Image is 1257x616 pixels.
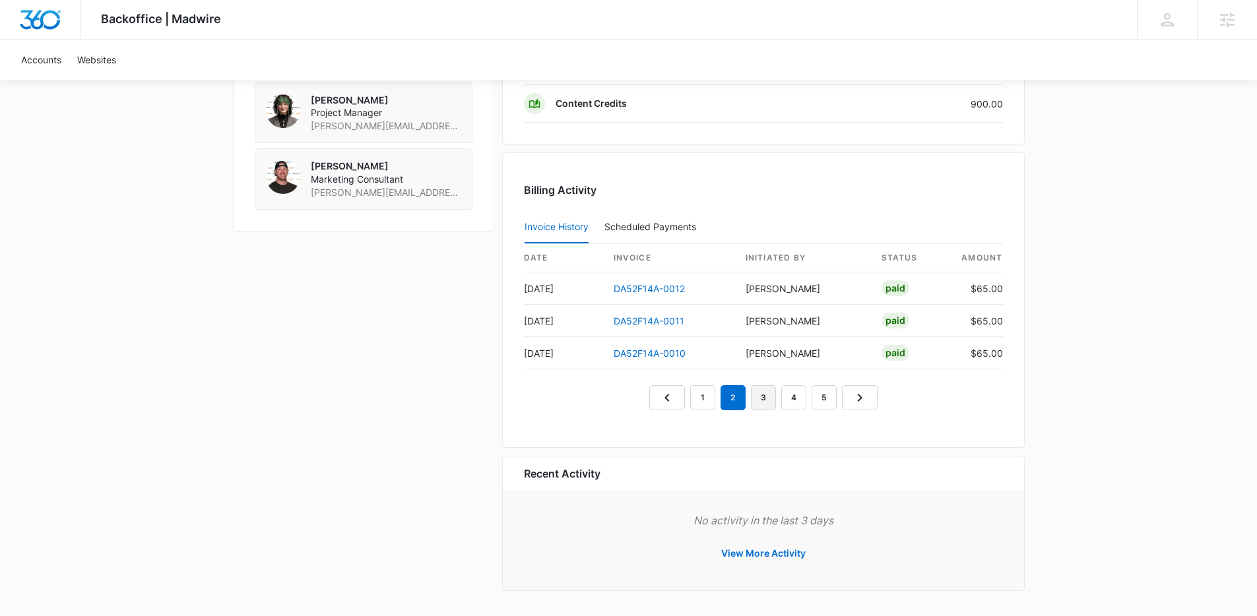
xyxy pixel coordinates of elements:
span: [PERSON_NAME][EMAIL_ADDRESS][PERSON_NAME][DOMAIN_NAME] [311,186,461,199]
button: Invoice History [525,212,589,243]
h6: Recent Activity [524,466,600,481]
div: Paid [882,280,909,296]
a: Page 5 [812,385,837,410]
th: date [524,244,603,272]
th: invoice [603,244,735,272]
p: [PERSON_NAME] [311,160,461,173]
th: status [871,244,950,272]
a: Previous Page [649,385,685,410]
em: 2 [721,385,746,410]
div: Paid [882,345,909,361]
button: View More Activity [708,538,819,569]
h3: Billing Activity [524,182,1003,198]
p: No activity in the last 3 days [524,512,1003,528]
span: Marketing Consultant [311,173,461,186]
td: $65.00 [950,305,1003,337]
span: Backoffice | Madwire [101,12,221,26]
div: Paid [882,313,909,328]
a: Page 3 [751,385,776,410]
td: [DATE] [524,272,603,305]
td: 900.00 [863,85,1003,123]
a: Next Page [842,385,878,410]
img: Kyle Lewis [266,160,300,194]
span: [PERSON_NAME][EMAIL_ADDRESS][PERSON_NAME][DOMAIN_NAME] [311,119,461,133]
p: Content Credits [556,97,627,110]
td: $65.00 [950,272,1003,305]
a: DA52F14A-0011 [614,315,684,326]
td: [PERSON_NAME] [735,272,871,305]
a: Page 4 [781,385,806,410]
td: [PERSON_NAME] [735,337,871,369]
p: [PERSON_NAME] [311,94,461,107]
th: amount [950,244,1003,272]
a: DA52F14A-0010 [614,348,686,359]
a: Websites [69,40,124,80]
a: DA52F14A-0012 [614,283,685,294]
img: Percy Ackerman [266,94,300,128]
span: Project Manager [311,106,461,119]
th: Initiated By [735,244,871,272]
a: Accounts [13,40,69,80]
nav: Pagination [649,385,878,410]
div: Scheduled Payments [604,222,701,231]
td: [DATE] [524,305,603,337]
td: [PERSON_NAME] [735,305,871,337]
td: $65.00 [950,337,1003,369]
td: [DATE] [524,337,603,369]
a: Page 1 [690,385,715,410]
